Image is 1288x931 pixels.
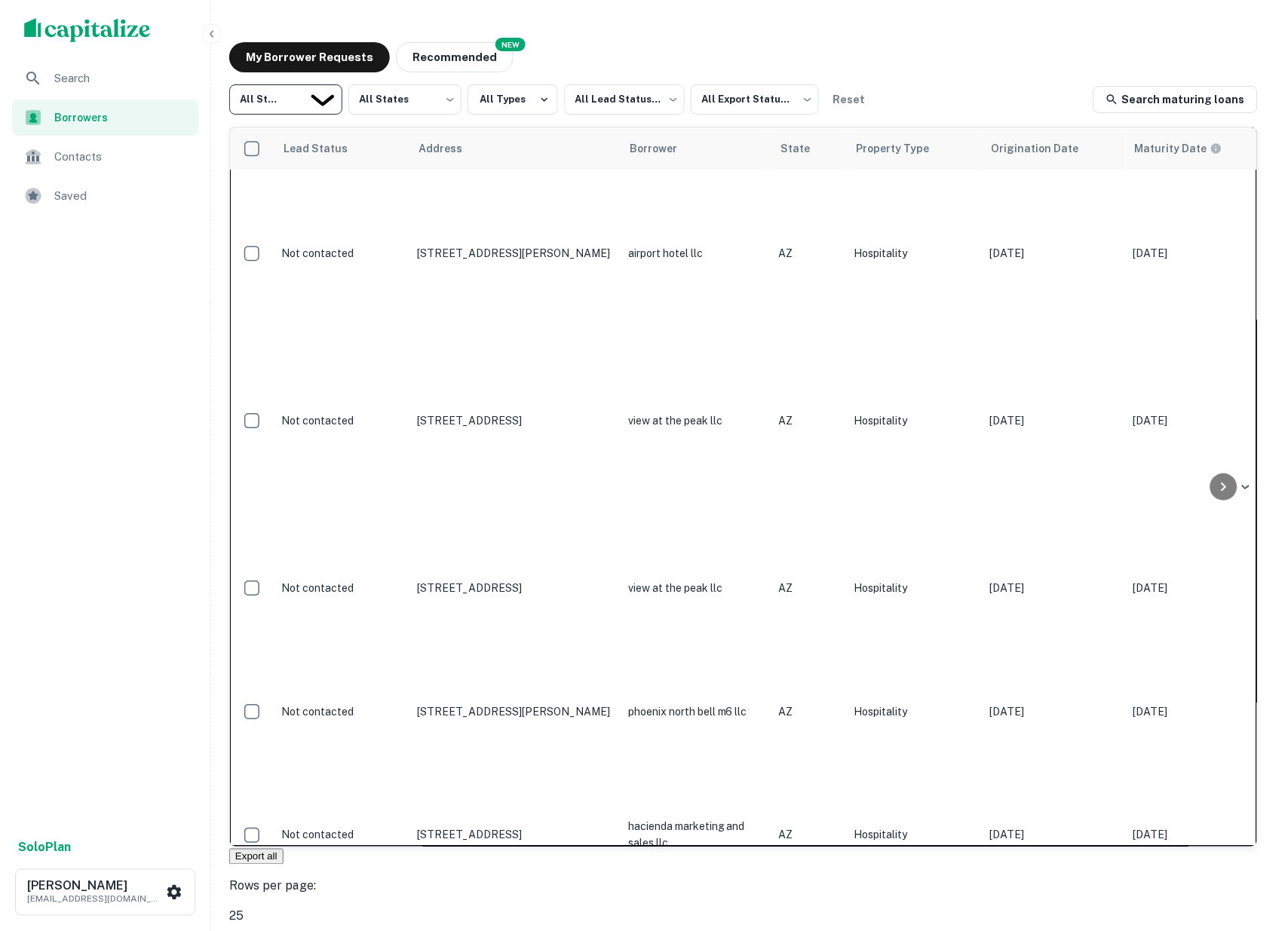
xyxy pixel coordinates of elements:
div: Not contacted [281,827,402,844]
p: [DATE] [1133,245,1262,262]
div: NEW [495,38,526,51]
div: All Statuses [229,80,303,119]
span: Origination Date [992,139,1099,158]
div: Maturity dates displayed may be estimated. Please contact the lender for the most accurate maturi... [1135,140,1222,157]
strong: Solo Plan [18,841,71,855]
p: AZ [779,580,839,596]
button: All Types [468,84,558,115]
button: Reset [825,84,873,115]
button: Recommended [396,42,514,72]
div: All Export Statuses [691,80,819,119]
p: Hospitality [854,245,975,262]
div: Not contacted [281,412,402,429]
p: [DATE] [990,580,1118,596]
p: view at the peak llc [628,580,764,596]
p: AZ [779,412,839,429]
button: Export all [229,849,284,865]
p: AZ [779,703,839,720]
p: Hospitality [854,703,975,720]
p: [DATE] [1133,412,1262,429]
p: [DATE] [990,703,1118,720]
span: Contacts [54,148,189,166]
span: Borrower [630,139,697,158]
h6: [PERSON_NAME] [27,880,163,893]
p: AZ [779,245,839,262]
p: Hospitality [854,412,975,429]
div: All Lead Statuses [564,80,685,119]
span: Address [419,139,482,158]
p: Rows per page: [229,877,1258,896]
p: AZ [779,827,839,844]
p: [STREET_ADDRESS] [417,827,613,844]
div: Not contacted [281,580,402,596]
p: [DATE] [990,412,1118,429]
span: Borrowers [54,109,189,126]
div: Not contacted [281,703,402,720]
h6: Maturity Date [1135,140,1207,157]
p: phoenix north bell m6 llc [628,703,764,720]
p: [STREET_ADDRESS][PERSON_NAME] [417,245,613,262]
span: State [780,139,830,158]
p: view at the peak llc [628,412,764,429]
p: airport hotel llc [628,245,764,262]
p: hacienda marketing and sales llc [628,819,764,852]
p: [DATE] [1133,580,1262,596]
button: My Borrower Requests [229,42,390,72]
div: Not contacted [281,245,402,262]
p: [EMAIL_ADDRESS][DOMAIN_NAME] [27,893,163,906]
span: Lead Status [283,139,367,158]
div: All States [348,80,462,119]
p: [DATE] [1133,827,1262,844]
p: Hospitality [854,580,975,596]
span: Maturity dates displayed may be estimated. Please contact the lender for the most accurate maturi... [1135,140,1242,157]
p: [STREET_ADDRESS] [417,580,613,596]
img: capitalize-logo.png [24,18,151,42]
a: Search maturing loans [1093,86,1258,113]
p: [STREET_ADDRESS][PERSON_NAME] [417,703,613,720]
span: Property Type [856,139,949,158]
div: 25 [229,908,1258,926]
p: [DATE] [990,827,1118,844]
p: Hospitality [854,827,975,844]
span: Search [54,69,189,87]
p: [DATE] [990,245,1118,262]
iframe: Chat Widget [1213,810,1288,883]
p: [STREET_ADDRESS] [417,412,613,429]
span: Saved [54,187,189,205]
p: [DATE] [1133,703,1262,720]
